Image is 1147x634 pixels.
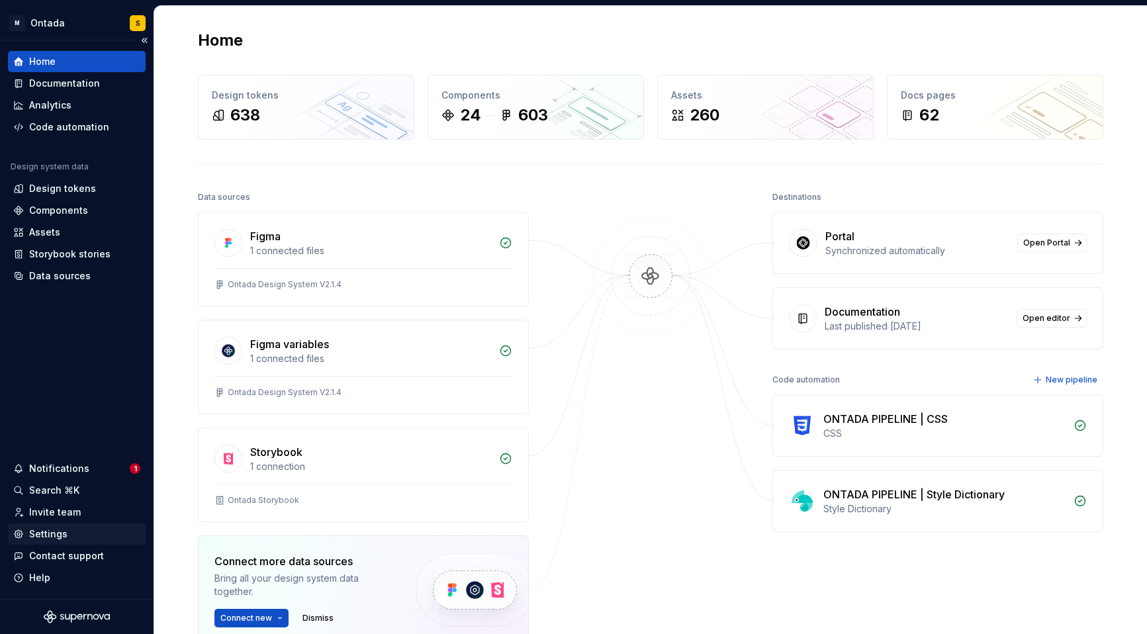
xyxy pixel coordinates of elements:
[135,31,154,50] button: Collapse sidebar
[29,226,60,239] div: Assets
[29,248,111,261] div: Storybook stories
[8,265,146,287] a: Data sources
[29,484,79,497] div: Search ⌘K
[901,89,1089,102] div: Docs pages
[8,116,146,138] a: Code automation
[228,279,342,290] div: Ontada Design System V2.1.4
[8,95,146,116] a: Analytics
[8,51,146,72] a: Home
[887,75,1103,140] a: Docs pages62
[198,428,529,522] a: Storybook1 connectionOntada Storybook
[29,182,96,195] div: Design tokens
[3,9,151,37] button: MOntadaS
[214,553,393,569] div: Connect more data sources
[8,523,146,545] a: Settings
[29,55,56,68] div: Home
[214,572,393,598] div: Bring all your design system data together.
[460,105,481,126] div: 24
[136,18,140,28] div: S
[228,387,342,398] div: Ontada Design System V2.1.4
[212,89,400,102] div: Design tokens
[29,571,50,584] div: Help
[198,30,243,51] h2: Home
[130,463,140,474] span: 1
[230,105,260,126] div: 638
[8,545,146,566] button: Contact support
[250,444,302,460] div: Storybook
[29,120,109,134] div: Code automation
[8,458,146,479] button: Notifications1
[8,567,146,588] button: Help
[671,89,860,102] div: Assets
[250,244,491,257] div: 1 connected files
[198,75,414,140] a: Design tokens638
[825,304,900,320] div: Documentation
[1017,234,1087,252] a: Open Portal
[428,75,644,140] a: Components24603
[823,411,948,427] div: ONTADA PIPELINE | CSS
[1023,238,1070,248] span: Open Portal
[441,89,630,102] div: Components
[823,427,1066,440] div: CSS
[9,15,25,31] div: M
[29,204,88,217] div: Components
[198,212,529,306] a: Figma1 connected filesOntada Design System V2.1.4
[29,269,91,283] div: Data sources
[8,178,146,199] a: Design tokens
[30,17,65,30] div: Ontada
[823,502,1066,516] div: Style Dictionary
[250,352,491,365] div: 1 connected files
[772,371,840,389] div: Code automation
[8,200,146,221] a: Components
[8,480,146,501] button: Search ⌘K
[250,228,281,244] div: Figma
[297,609,340,627] button: Dismiss
[29,462,89,475] div: Notifications
[823,486,1005,502] div: ONTADA PIPELINE | Style Dictionary
[919,105,939,126] div: 62
[8,244,146,265] a: Storybook stories
[302,613,334,623] span: Dismiss
[8,222,146,243] a: Assets
[1029,371,1103,389] button: New pipeline
[8,502,146,523] a: Invite team
[220,613,272,623] span: Connect new
[825,228,854,244] div: Portal
[29,506,81,519] div: Invite team
[198,188,250,206] div: Data sources
[1046,375,1097,385] span: New pipeline
[214,609,289,627] button: Connect new
[29,77,100,90] div: Documentation
[8,73,146,94] a: Documentation
[44,610,110,623] svg: Supernova Logo
[1023,313,1070,324] span: Open editor
[228,495,299,506] div: Ontada Storybook
[1017,309,1087,328] a: Open editor
[772,188,821,206] div: Destinations
[250,460,491,473] div: 1 connection
[198,320,529,414] a: Figma variables1 connected filesOntada Design System V2.1.4
[29,99,71,112] div: Analytics
[690,105,719,126] div: 260
[11,161,89,172] div: Design system data
[29,549,104,563] div: Contact support
[29,527,68,541] div: Settings
[250,336,329,352] div: Figma variables
[825,320,1009,333] div: Last published [DATE]
[825,244,1009,257] div: Synchronized automatically
[518,105,548,126] div: 603
[657,75,874,140] a: Assets260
